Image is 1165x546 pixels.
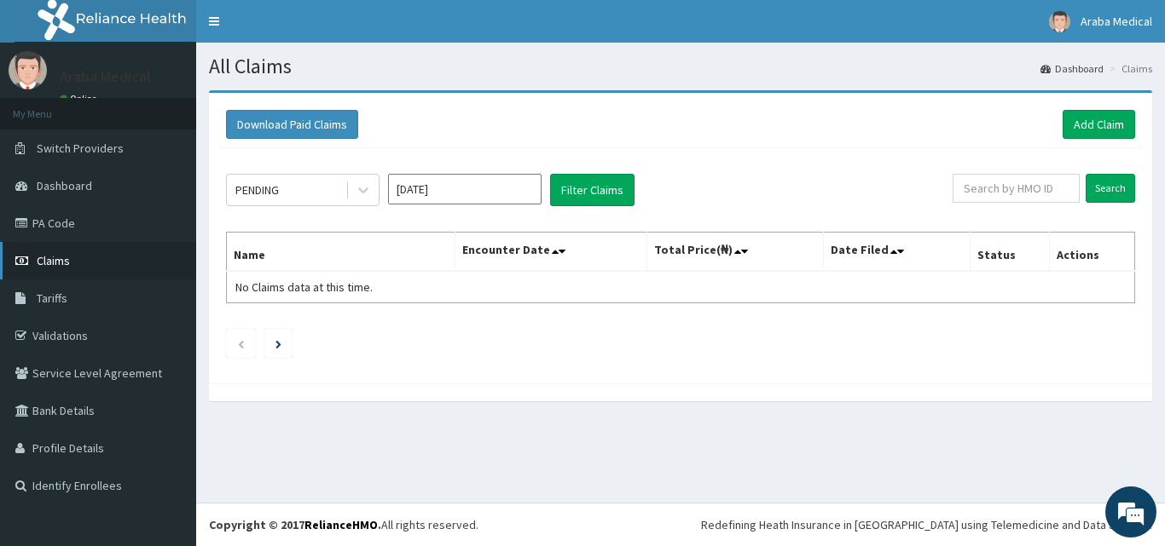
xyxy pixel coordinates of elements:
p: Araba Medical [60,69,151,84]
div: PENDING [235,181,279,198]
th: Total Price(₦) [646,233,824,272]
input: Search [1086,174,1135,203]
th: Status [971,233,1050,272]
div: Redefining Heath Insurance in [GEOGRAPHIC_DATA] using Telemedicine and Data Science! [701,516,1152,533]
th: Name [227,233,455,272]
button: Download Paid Claims [226,110,358,139]
th: Actions [1049,233,1134,272]
a: Previous page [237,336,245,351]
span: No Claims data at this time. [235,279,373,295]
input: Search by HMO ID [953,174,1080,203]
li: Claims [1105,61,1152,76]
a: Online [60,93,101,105]
a: Dashboard [1040,61,1104,76]
span: Dashboard [37,178,92,193]
strong: Copyright © 2017 . [209,517,381,532]
th: Encounter Date [455,233,646,272]
img: User Image [9,51,47,89]
a: Next page [275,336,281,351]
a: Add Claim [1063,110,1135,139]
img: User Image [1049,11,1070,32]
button: Filter Claims [550,174,635,206]
span: Claims [37,253,70,268]
input: Select Month and Year [388,174,542,204]
th: Date Filed [824,233,971,272]
span: Switch Providers [37,141,124,156]
a: RelianceHMO [304,517,378,532]
span: Araba Medical [1081,14,1152,29]
span: Tariffs [37,290,67,306]
footer: All rights reserved. [196,503,1165,546]
h1: All Claims [209,55,1152,78]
